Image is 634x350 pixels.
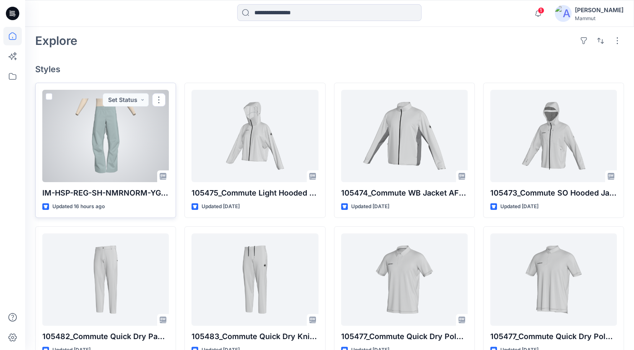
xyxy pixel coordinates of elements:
[191,90,318,182] a: 105475_Commute Light Hooded Jacket AF Women
[575,5,624,15] div: [PERSON_NAME]
[191,331,318,342] p: 105483_Commute Quick Dry Knit Pants AF Men
[538,7,544,14] span: 1
[500,202,538,211] p: Updated [DATE]
[52,202,105,211] p: Updated 16 hours ago
[42,90,169,182] a: IM-HSP-REG-SH-NMRNORM-YGYY10-2025-08
[341,90,468,182] a: 105474_Commute WB Jacket AF Men
[35,64,624,74] h4: Styles
[555,5,572,22] img: avatar
[490,187,617,199] p: 105473_Commute SO Hooded Jacket Men AF
[341,233,468,326] a: 105477_Commute Quick Dry Polo AF Men - OP1
[42,233,169,326] a: 105482_Commute Quick Dry Pants AF Men
[341,331,468,342] p: 105477_Commute Quick Dry Polo AF Men - OP1
[351,202,389,211] p: Updated [DATE]
[490,331,617,342] p: 105477_Commute Quick Dry Polo AF Men - OP2
[490,90,617,182] a: 105473_Commute SO Hooded Jacket Men AF
[42,187,169,199] p: IM-HSP-REG-SH-NMRNORM-YGYY10-2025-08
[191,233,318,326] a: 105483_Commute Quick Dry Knit Pants AF Men
[191,187,318,199] p: 105475_Commute Light Hooded Jacket AF Women
[35,34,78,47] h2: Explore
[202,202,240,211] p: Updated [DATE]
[575,15,624,21] div: Mammut
[490,233,617,326] a: 105477_Commute Quick Dry Polo AF Men - OP2
[341,187,468,199] p: 105474_Commute WB Jacket AF Men
[42,331,169,342] p: 105482_Commute Quick Dry Pants AF Men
